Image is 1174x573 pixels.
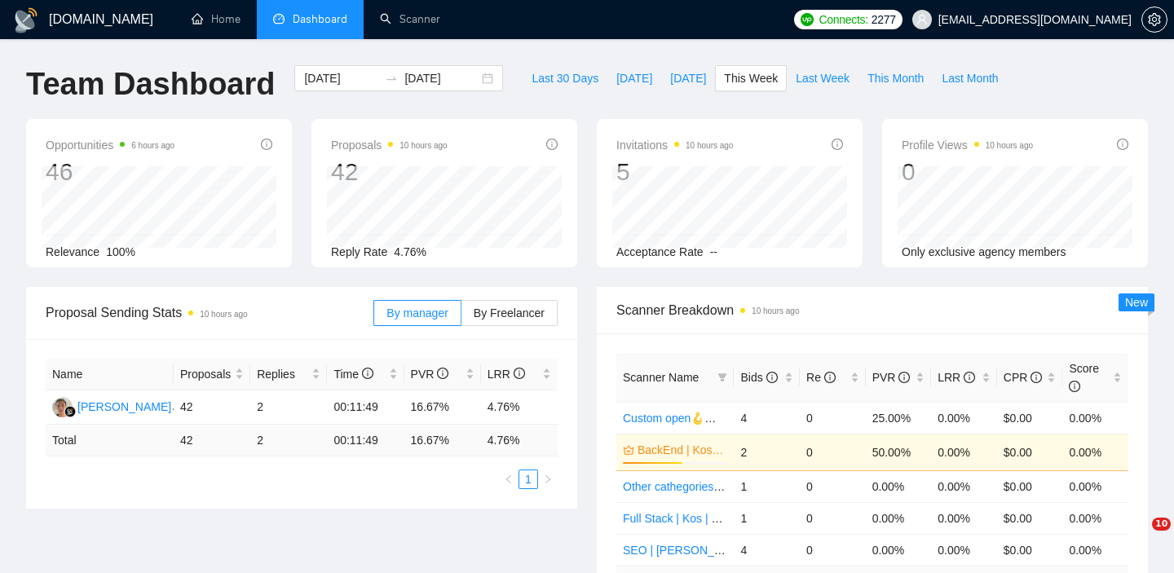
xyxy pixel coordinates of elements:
span: Replies [257,365,308,383]
td: 42 [174,390,250,425]
button: This Month [858,65,933,91]
span: Time [333,368,373,381]
span: This Week [724,69,778,87]
img: JS [52,397,73,417]
td: 00:11:49 [327,425,404,456]
td: 0.00% [931,402,997,434]
a: SEO | [PERSON_NAME] | 25/09 [623,544,788,557]
a: BackEnd | Kos | 06.05 [638,441,724,459]
td: 0.00% [931,470,997,502]
span: CPR [1004,371,1042,384]
span: Last 30 Days [532,69,598,87]
span: setting [1142,13,1167,26]
span: 10 [1152,518,1171,531]
td: 0.00% [931,502,997,534]
td: 0.00% [931,534,997,566]
td: 0.00% [1062,470,1128,502]
td: 0 [800,470,866,502]
img: logo [13,7,39,33]
span: PVR [411,368,449,381]
th: Replies [250,359,327,390]
td: 0.00% [1062,434,1128,470]
div: 0 [902,156,1033,187]
td: 25.00% [866,402,932,434]
td: $0.00 [997,534,1063,566]
td: 50.00% [866,434,932,470]
span: Profile Views [902,135,1033,155]
button: Last 30 Days [523,65,607,91]
td: 4 [734,402,800,434]
span: dashboard [273,13,285,24]
input: Start date [304,69,378,87]
span: New [1125,296,1148,309]
div: [PERSON_NAME] [77,398,171,416]
button: setting [1141,7,1167,33]
time: 10 hours ago [200,310,247,319]
time: 10 hours ago [399,141,447,150]
td: 0 [800,402,866,434]
span: Invitations [616,135,733,155]
iframe: Intercom live chat [1119,518,1158,557]
a: Full Stack | Kos | 09.01 only titles [623,512,791,525]
td: $0.00 [997,502,1063,534]
span: Scanner Name [623,371,699,384]
a: setting [1141,13,1167,26]
th: Name [46,359,174,390]
span: PVR [872,371,911,384]
span: info-circle [1117,139,1128,150]
span: info-circle [437,368,448,379]
span: -- [710,245,717,258]
span: info-circle [964,372,975,383]
td: 0.00% [866,470,932,502]
td: 0.00% [931,434,997,470]
span: Connects: [819,11,867,29]
span: Opportunities [46,135,174,155]
span: Relevance [46,245,99,258]
span: info-circle [362,368,373,379]
span: LRR [938,371,975,384]
td: 0 [800,434,866,470]
span: By Freelancer [474,306,545,320]
a: searchScanner [380,12,440,26]
td: 0.00% [866,502,932,534]
span: Reply Rate [331,245,387,258]
td: 42 [174,425,250,456]
h1: Team Dashboard [26,65,275,104]
a: 1 [519,470,537,488]
td: 2 [250,425,327,456]
button: This Week [715,65,787,91]
td: 0.00% [1062,502,1128,534]
td: 0.00% [866,534,932,566]
time: 10 hours ago [686,141,733,150]
span: crown [623,444,634,456]
td: 1 [734,502,800,534]
span: Proposals [331,135,448,155]
span: info-circle [1069,381,1080,392]
span: right [543,474,553,484]
li: Previous Page [499,469,519,489]
span: left [504,474,514,484]
div: 46 [46,156,174,187]
span: 100% [106,245,135,258]
span: user [916,14,928,25]
a: homeHome [192,12,241,26]
span: 2277 [872,11,896,29]
td: $0.00 [997,402,1063,434]
td: 4.76 % [481,425,558,456]
td: $0.00 [997,434,1063,470]
span: to [385,72,398,85]
span: By manager [386,306,448,320]
a: Custom open🪝👩‍💼 Web Design | Artem25/09 other start [623,412,906,425]
span: Re [806,371,836,384]
td: 0.00% [1062,534,1128,566]
a: JS[PERSON_NAME] [52,399,171,412]
button: [DATE] [607,65,661,91]
span: [DATE] [616,69,652,87]
span: info-circle [514,368,525,379]
button: Last Week [787,65,858,91]
input: End date [404,69,479,87]
td: 00:11:49 [327,390,404,425]
span: swap-right [385,72,398,85]
span: filter [717,372,727,382]
span: info-circle [766,372,778,383]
